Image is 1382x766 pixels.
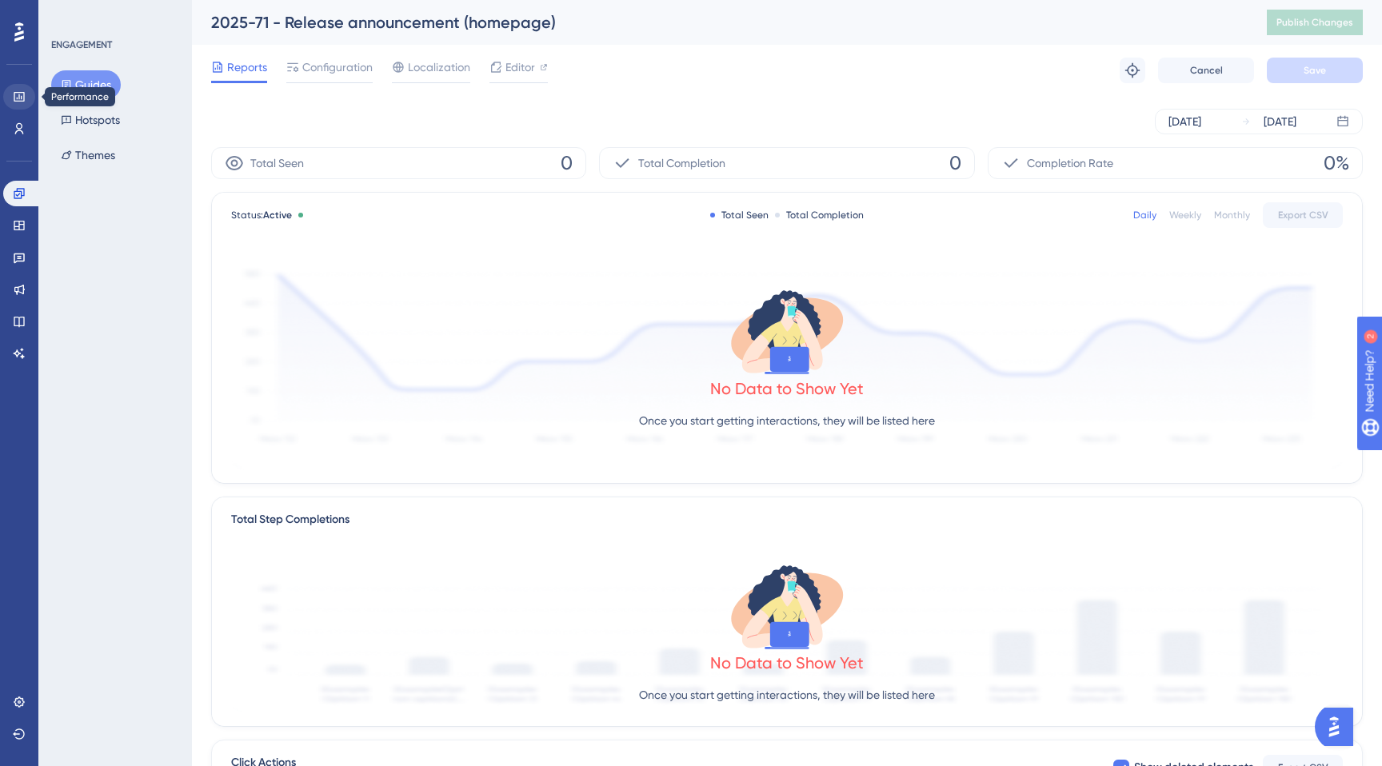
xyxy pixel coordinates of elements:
span: Completion Rate [1027,154,1113,173]
div: Total Completion [775,209,864,221]
div: 2025-71 - Release announcement (homepage) [211,11,1227,34]
span: Reports [227,58,267,77]
div: Total Seen [710,209,769,221]
span: Configuration [302,58,373,77]
div: Monthly [1214,209,1250,221]
span: Save [1304,64,1326,77]
span: 0% [1324,150,1349,176]
button: Cancel [1158,58,1254,83]
div: Total Step Completions [231,510,349,529]
div: ENGAGEMENT [51,38,112,51]
div: [DATE] [1168,112,1201,131]
button: Save [1267,58,1363,83]
p: Once you start getting interactions, they will be listed here [639,685,935,704]
span: Export CSV [1278,209,1328,221]
span: Total Seen [250,154,304,173]
div: No Data to Show Yet [710,652,864,674]
div: Daily [1133,209,1156,221]
p: Once you start getting interactions, they will be listed here [639,411,935,430]
iframe: UserGuiding AI Assistant Launcher [1315,703,1363,751]
div: No Data to Show Yet [710,377,864,400]
span: Cancel [1190,64,1223,77]
div: Weekly [1169,209,1201,221]
button: Export CSV [1263,202,1343,228]
button: Themes [51,141,125,170]
div: 2 [111,8,116,21]
button: Hotspots [51,106,130,134]
span: 0 [561,150,573,176]
span: Need Help? [38,4,100,23]
span: Total Completion [638,154,725,173]
span: Localization [408,58,470,77]
div: [DATE] [1264,112,1296,131]
span: Active [263,209,292,221]
button: Guides [51,70,121,99]
span: Editor [505,58,535,77]
button: Publish Changes [1267,10,1363,35]
span: 0 [949,150,961,176]
span: Publish Changes [1276,16,1353,29]
span: Status: [231,209,292,221]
